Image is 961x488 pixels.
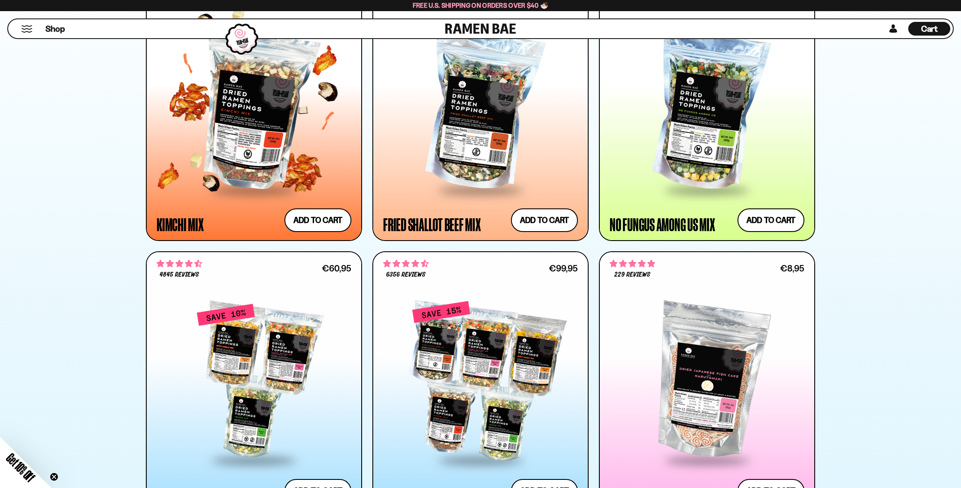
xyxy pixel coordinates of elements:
button: Mobile Menu Trigger [21,25,33,33]
span: 229 reviews [614,271,650,278]
button: Add to cart [511,208,578,232]
span: 4.76 stars [610,258,655,269]
div: Kimchi Mix [157,217,204,232]
button: Add to cart [737,208,804,232]
div: No Fungus Among Us Mix [610,217,715,232]
span: 4.63 stars [383,258,429,269]
span: Free U.S. Shipping on Orders over $40 🍜 [413,1,549,9]
div: €99,95 [549,264,578,272]
span: Get 10% Off [4,451,37,484]
div: Fried Shallot Beef Mix [383,217,481,232]
button: Add to cart [284,208,351,232]
div: €60,95 [322,264,351,272]
span: 4845 reviews [160,271,199,278]
div: Cart [908,19,950,38]
div: €8,95 [780,264,804,272]
button: Close teaser [50,473,58,481]
span: Cart [921,24,938,34]
span: 4.71 stars [157,258,202,269]
a: Shop [45,22,65,36]
span: Shop [45,23,65,35]
span: 6356 reviews [386,271,426,278]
